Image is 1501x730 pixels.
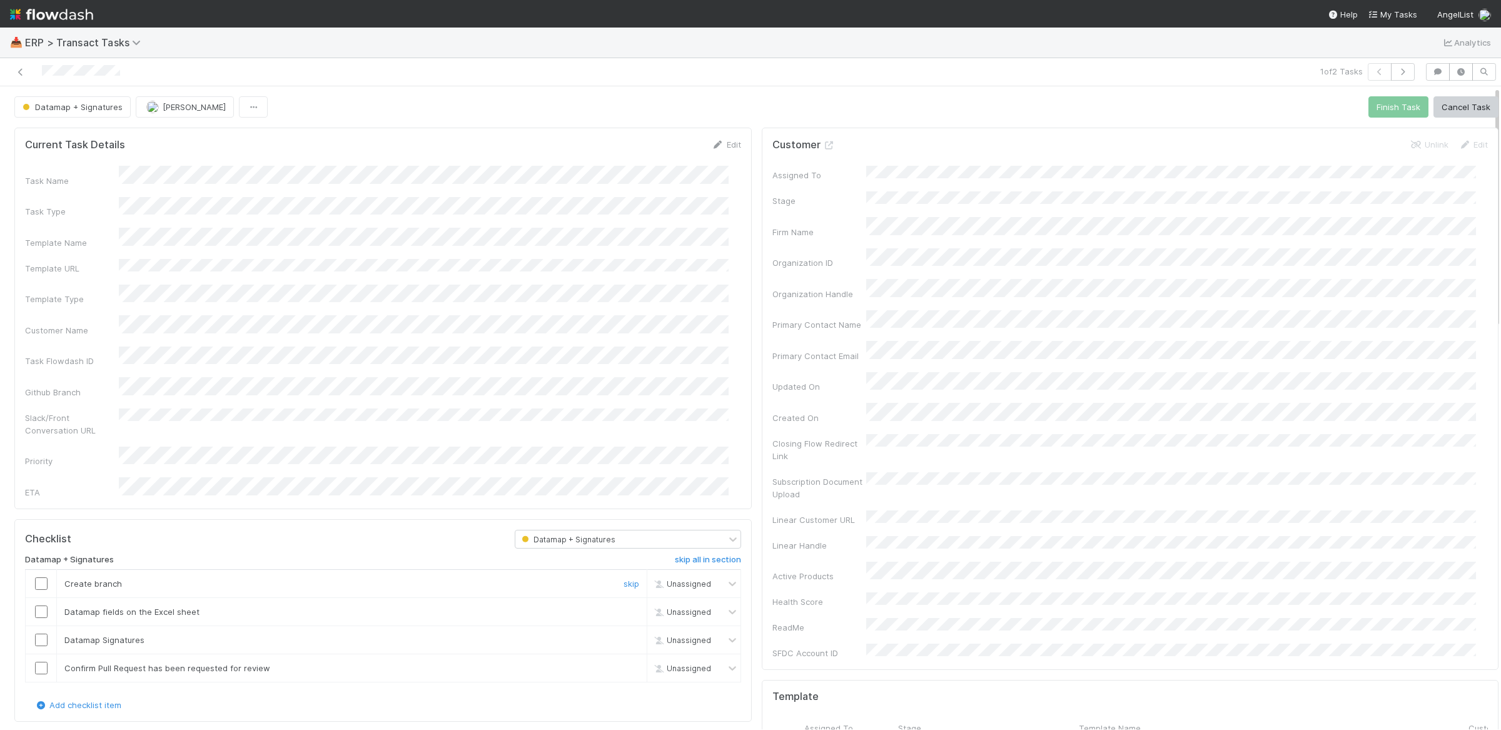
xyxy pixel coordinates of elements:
div: Slack/Front Conversation URL [25,412,119,437]
h5: Checklist [25,533,71,545]
span: Unassigned [652,636,711,645]
div: Updated On [772,380,866,393]
div: ReadMe [772,621,866,634]
a: My Tasks [1368,8,1417,21]
a: Unlink [1410,139,1448,150]
div: Priority [25,455,119,467]
span: Unassigned [652,579,711,589]
div: ETA [25,486,119,499]
div: Customer Name [25,324,119,337]
div: Template URL [25,262,119,275]
div: Closing Flow Redirect Link [772,437,866,462]
a: skip [624,579,639,589]
div: Task Flowdash ID [25,355,119,367]
img: logo-inverted-e16ddd16eac7371096b0.svg [10,4,93,25]
div: Template Name [25,236,119,249]
button: [PERSON_NAME] [136,96,234,118]
div: Primary Contact Email [772,350,866,362]
img: avatar_f5fedbe2-3a45-46b0-b9bb-d3935edf1c24.png [146,101,159,113]
span: ERP > Transact Tasks [25,36,147,49]
h5: Customer [772,139,836,151]
span: AngelList [1437,9,1473,19]
div: Organization Handle [772,288,866,300]
span: Confirm Pull Request has been requested for review [64,663,270,673]
div: Assigned To [772,169,866,181]
span: My Tasks [1368,9,1417,19]
a: Analytics [1442,35,1491,50]
img: avatar_f5fedbe2-3a45-46b0-b9bb-d3935edf1c24.png [1478,9,1491,21]
button: Finish Task [1368,96,1428,118]
div: Health Score [772,596,866,608]
div: Subscription Document Upload [772,475,866,500]
span: 📥 [10,37,23,48]
a: skip all in section [675,555,741,570]
h5: Template [772,691,819,703]
div: Linear Handle [772,539,866,552]
div: SFDC Account ID [772,647,866,659]
span: Datamap Signatures [64,635,144,645]
span: Datamap fields on the Excel sheet [64,607,200,617]
span: [PERSON_NAME] [163,102,226,112]
button: Datamap + Signatures [14,96,131,118]
div: Created On [772,412,866,424]
a: Edit [712,139,741,150]
div: Organization ID [772,256,866,269]
span: Datamap + Signatures [20,102,123,112]
h6: skip all in section [675,555,741,565]
div: Template Type [25,293,119,305]
div: Stage [772,195,866,207]
span: Unassigned [652,607,711,617]
div: Help [1328,8,1358,21]
span: 1 of 2 Tasks [1320,65,1363,78]
div: Task Type [25,205,119,218]
button: Cancel Task [1433,96,1498,118]
h6: Datamap + Signatures [25,555,114,565]
a: Add checklist item [34,700,121,710]
h5: Current Task Details [25,139,125,151]
span: Datamap + Signatures [519,534,615,544]
a: Edit [1458,139,1488,150]
div: Linear Customer URL [772,514,866,526]
div: Firm Name [772,226,866,238]
div: Active Products [772,570,866,582]
div: Github Branch [25,386,119,398]
span: Unassigned [652,664,711,673]
span: Create branch [64,579,122,589]
div: Primary Contact Name [772,318,866,331]
div: Task Name [25,175,119,187]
